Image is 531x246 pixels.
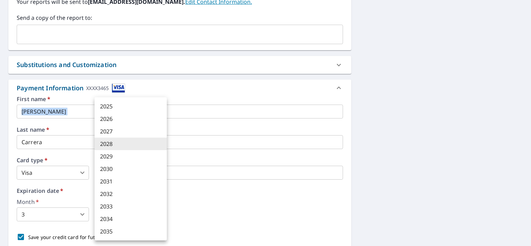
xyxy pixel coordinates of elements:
[95,100,167,113] li: 2025
[95,213,167,225] li: 2034
[95,175,167,188] li: 2031
[95,163,167,175] li: 2030
[95,125,167,138] li: 2027
[95,225,167,238] li: 2035
[95,150,167,163] li: 2029
[95,200,167,213] li: 2033
[95,188,167,200] li: 2032
[95,138,167,150] li: 2028
[95,113,167,125] li: 2026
